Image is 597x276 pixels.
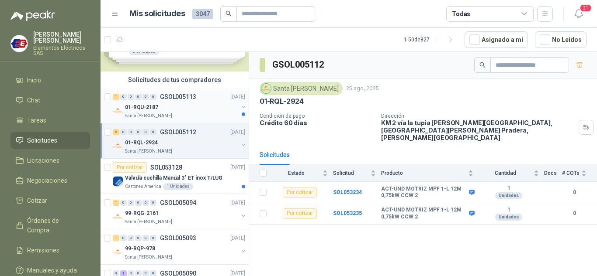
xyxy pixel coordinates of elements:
div: Solicitudes [260,150,290,160]
p: 01-RQL-2924 [260,97,304,106]
a: Tareas [10,112,90,129]
p: [DATE] [230,164,245,172]
p: 01-RQL-2924 [125,139,158,147]
div: Solicitudes de tus compradores [101,72,249,88]
img: Company Logo [261,84,271,93]
span: Licitaciones [27,156,59,165]
div: 0 [135,129,142,135]
p: Condición de pago [260,113,374,119]
a: 1 0 0 0 0 0 GSOL005113[DATE] Company Logo01-RQU-2187Santa [PERSON_NAME] [113,92,247,119]
div: Por cotizar [113,162,147,173]
div: 1 - 50 de 827 [404,33,458,47]
a: 1 0 0 0 0 0 GSOL005094[DATE] Company Logo99-RQG-2161Santa [PERSON_NAME] [113,198,247,225]
p: Elementos Eléctricos SAS [33,45,90,56]
p: 99-RQP-978 [125,245,155,253]
a: Licitaciones [10,152,90,169]
div: 0 [142,94,149,100]
p: Santa [PERSON_NAME] [125,112,172,119]
p: Dirección [381,113,575,119]
div: 0 [142,200,149,206]
div: 0 [135,200,142,206]
img: Company Logo [113,141,123,151]
th: Estado [272,165,333,182]
th: Docs [544,165,562,182]
p: GSOL005113 [160,94,196,100]
a: Cotizar [10,192,90,209]
div: 0 [142,129,149,135]
a: 2 0 0 0 0 0 GSOL005112[DATE] Company Logo01-RQL-2924Santa [PERSON_NAME] [113,127,247,155]
span: Manuales y ayuda [27,266,77,275]
div: 1 [113,235,119,241]
b: ACT-UND MOTRIZ MPF 1-L 12M 0,75kW CCW 2 [381,186,467,199]
div: 0 [128,94,134,100]
button: No Leídos [535,31,587,48]
p: Santa [PERSON_NAME] [125,218,172,225]
div: Unidades [495,192,522,199]
a: SOL053235 [333,210,362,216]
div: 0 [120,235,127,241]
th: Producto [381,165,479,182]
th: # COTs [562,165,597,182]
p: [DATE] [230,234,245,242]
span: Remisiones [27,245,59,255]
a: Inicio [10,72,90,89]
span: search [479,62,486,68]
div: 0 [150,200,156,206]
p: GSOL005112 [160,129,196,135]
span: Tareas [27,116,46,125]
div: 1 Unidades [163,183,193,190]
th: Solicitud [333,165,381,182]
div: 0 [120,129,127,135]
span: Negociaciones [27,176,67,185]
div: 2 [113,129,119,135]
div: 0 [128,200,134,206]
b: 0 [562,209,587,218]
h3: GSOL005112 [272,58,325,72]
div: 0 [120,94,127,100]
th: Cantidad [479,165,544,182]
div: Todas [452,9,470,19]
a: Remisiones [10,242,90,259]
p: SOL053128 [150,164,182,170]
div: 0 [120,200,127,206]
a: SOL053234 [333,189,362,195]
span: Órdenes de Compra [27,216,82,235]
b: 1 [479,207,539,214]
b: ACT-UND MOTRIZ MPF 1-L 12M 0,75kW CCW 2 [381,207,467,220]
div: 0 [142,235,149,241]
span: Chat [27,95,40,105]
span: search [226,10,232,17]
div: 0 [150,129,156,135]
div: Por cotizar [283,187,317,198]
span: Solicitud [333,170,369,176]
span: Cotizar [27,196,47,205]
b: 0 [562,188,587,197]
p: Valvula cuchilla Manual 3" ET inox T/LUG [125,174,222,182]
div: Por cotizar [283,208,317,219]
div: 1 [113,200,119,206]
div: Unidades [495,214,522,221]
img: Company Logo [11,35,28,52]
div: 0 [150,235,156,241]
p: GSOL005094 [160,200,196,206]
div: 0 [128,129,134,135]
p: [DATE] [230,199,245,207]
a: Órdenes de Compra [10,212,90,239]
span: # COTs [562,170,580,176]
p: [DATE] [230,93,245,101]
span: Producto [381,170,466,176]
div: 1 [113,94,119,100]
span: Cantidad [479,170,532,176]
a: Solicitudes [10,132,90,149]
p: 01-RQU-2187 [125,103,158,112]
span: Estado [272,170,321,176]
img: Company Logo [113,247,123,257]
div: 0 [150,94,156,100]
p: [PERSON_NAME] [PERSON_NAME] [33,31,90,44]
img: Company Logo [113,176,123,187]
div: 0 [128,235,134,241]
p: GSOL005093 [160,235,196,241]
p: Santa [PERSON_NAME] [125,148,172,155]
